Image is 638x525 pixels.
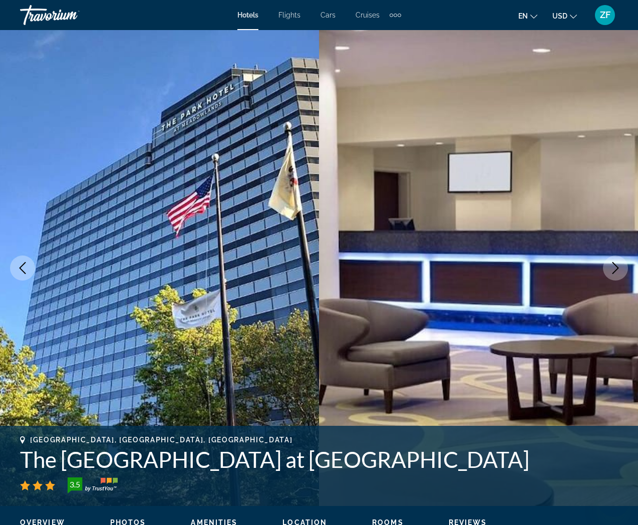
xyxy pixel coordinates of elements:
span: USD [552,12,567,20]
a: Cars [321,11,336,19]
button: Extra navigation items [390,7,401,23]
iframe: Botón para iniciar la ventana de mensajería [598,485,630,517]
a: Cruises [356,11,380,19]
div: 3.5 [65,478,85,490]
span: ZF [600,10,610,20]
button: Change language [518,9,537,23]
span: en [518,12,528,20]
a: Hotels [237,11,258,19]
a: Travorium [20,2,120,28]
h1: The [GEOGRAPHIC_DATA] at [GEOGRAPHIC_DATA] [20,446,618,472]
button: Change currency [552,9,577,23]
button: Previous image [10,255,35,281]
img: TrustYou guest rating badge [68,477,118,493]
button: Next image [603,255,628,281]
button: User Menu [592,5,618,26]
a: Flights [278,11,300,19]
span: [GEOGRAPHIC_DATA], [GEOGRAPHIC_DATA], [GEOGRAPHIC_DATA] [30,436,292,444]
